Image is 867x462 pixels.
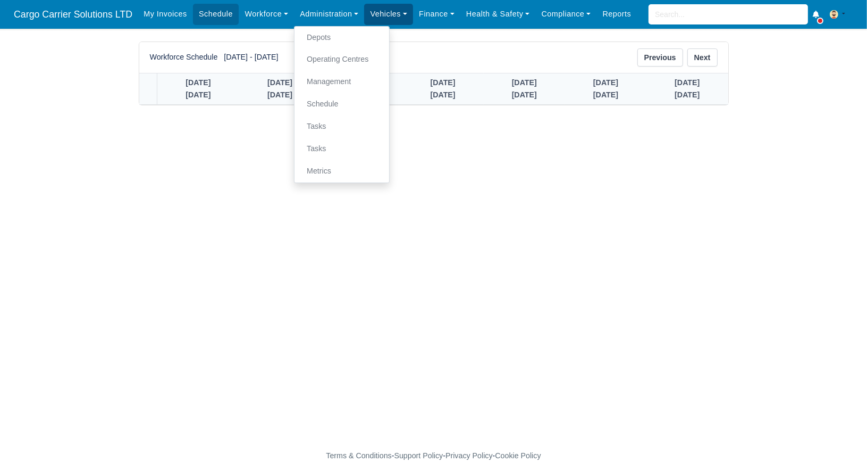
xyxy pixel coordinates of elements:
th: [DATE] [565,73,646,105]
input: Search... [649,4,808,24]
a: Terms & Conditions [326,451,391,460]
a: Reports [596,4,637,24]
a: Tasks [299,115,385,138]
div: [DATE] [568,89,643,101]
th: [DATE] [157,73,239,105]
a: Depots [299,27,385,49]
iframe: Chat Widget [676,339,867,462]
a: Previous [637,48,683,67]
a: Vehicles [364,4,413,24]
th: [DATE] [402,73,483,105]
div: - - - [131,450,737,462]
a: Schedule [299,93,385,115]
a: Cookie Policy [495,451,541,460]
a: Schedule [193,4,239,24]
a: Operating Centres [299,48,385,71]
a: Support Policy [394,451,443,460]
div: [DATE] [487,89,561,101]
a: Finance [413,4,460,24]
h6: Workforce Schedule [DATE] - [DATE] [150,53,279,62]
a: My Invoices [138,4,193,24]
div: [DATE] [406,89,480,101]
a: Cargo Carrier Solutions LTD [9,4,138,25]
div: [DATE] [650,89,725,101]
a: Workforce [239,4,294,24]
a: Administration [294,4,364,24]
a: Management [299,71,385,93]
a: Privacy Policy [445,451,493,460]
a: Health & Safety [460,4,536,24]
div: [DATE] [161,89,235,101]
a: Compliance [535,4,596,24]
a: Tasks [299,138,385,160]
a: Metrics [299,160,385,183]
a: Next [687,48,718,67]
th: [DATE] [646,73,728,105]
th: [DATE] [239,73,321,105]
div: [DATE] [242,89,317,101]
th: [DATE] [484,73,565,105]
